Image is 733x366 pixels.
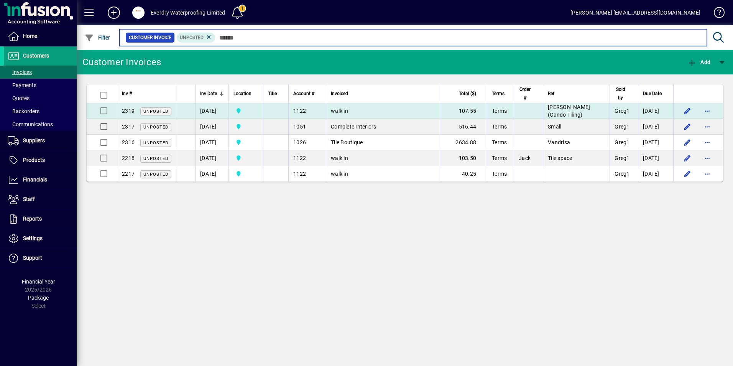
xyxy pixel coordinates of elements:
span: Tile space [548,155,572,161]
a: Suppliers [4,131,77,150]
span: Location [233,89,251,98]
span: 1122 [293,155,306,161]
span: 1122 [293,108,306,114]
div: Customer Invoices [82,56,161,68]
span: Customer Invoice [129,34,171,41]
td: [DATE] [195,135,228,150]
a: Products [4,151,77,170]
span: Inv Date [200,89,217,98]
span: Vandrisa [548,139,570,145]
td: [DATE] [638,150,673,166]
a: Home [4,27,77,46]
span: Package [28,295,49,301]
span: Unposted [143,140,168,145]
span: Reports [23,216,42,222]
button: More options [701,136,713,148]
button: Edit [681,136,694,148]
span: Sold by [615,85,626,102]
div: Location [233,89,258,98]
a: Financials [4,170,77,190]
span: Due Date [643,89,662,98]
span: Unposted [143,109,168,114]
span: 2217 [122,171,135,177]
span: Home [23,33,37,39]
div: Order # [519,85,538,102]
span: Invoices [8,69,32,75]
span: Terms [492,155,507,161]
span: 1122 [293,171,306,177]
span: Central [233,170,258,178]
div: Inv Date [200,89,224,98]
span: Add [687,59,710,65]
button: Filter [83,31,112,45]
span: 2319 [122,108,135,114]
a: Payments [4,79,77,92]
button: More options [701,105,713,117]
span: Terms [492,108,507,114]
div: Due Date [643,89,669,98]
button: More options [701,168,713,180]
span: Unposted [143,125,168,130]
span: Central [233,154,258,162]
div: Everdry Waterproofing Limited [151,7,225,19]
span: Central [233,107,258,115]
td: 107.55 [441,103,487,119]
span: Total ($) [459,89,476,98]
div: Sold by [615,85,633,102]
span: Communications [8,121,53,127]
span: Greg1 [615,108,629,114]
span: Tile Boutique [331,139,363,145]
span: [PERSON_NAME] (Cando Tiling) [548,104,590,118]
td: [DATE] [195,119,228,135]
td: [DATE] [638,103,673,119]
span: Greg1 [615,124,629,130]
span: Financials [23,176,47,183]
span: Settings [23,235,43,241]
span: Terms [492,89,505,98]
span: Unposted [143,172,168,177]
span: Products [23,157,45,163]
span: 2316 [122,139,135,145]
a: Staff [4,190,77,209]
div: Total ($) [446,89,483,98]
span: Support [23,255,42,261]
span: Financial Year [22,279,55,285]
span: Customers [23,53,49,59]
span: Backorders [8,108,39,114]
td: [DATE] [195,103,228,119]
button: Add [102,6,126,20]
div: Inv # [122,89,171,98]
a: Communications [4,118,77,131]
a: Reports [4,209,77,229]
span: Greg1 [615,155,629,161]
span: Complete Interiors [331,124,376,130]
button: Edit [681,120,694,133]
span: 1026 [293,139,306,145]
span: Invoiced [331,89,348,98]
a: Quotes [4,92,77,105]
td: [DATE] [638,166,673,181]
div: Title [268,89,284,98]
span: Quotes [8,95,30,101]
span: walk in [331,155,348,161]
button: More options [701,152,713,164]
td: [DATE] [638,135,673,150]
span: Inv # [122,89,132,98]
span: Order # [519,85,531,102]
span: Filter [85,35,110,41]
td: 2634.88 [441,135,487,150]
button: Profile [126,6,151,20]
button: Edit [681,168,694,180]
a: Support [4,249,77,268]
span: Terms [492,124,507,130]
div: Invoiced [331,89,436,98]
div: Ref [548,89,605,98]
span: Terms [492,171,507,177]
span: Jack [519,155,531,161]
span: Greg1 [615,139,629,145]
span: Title [268,89,277,98]
span: 2218 [122,155,135,161]
span: walk in [331,108,348,114]
span: walk in [331,171,348,177]
a: Knowledge Base [708,2,723,26]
